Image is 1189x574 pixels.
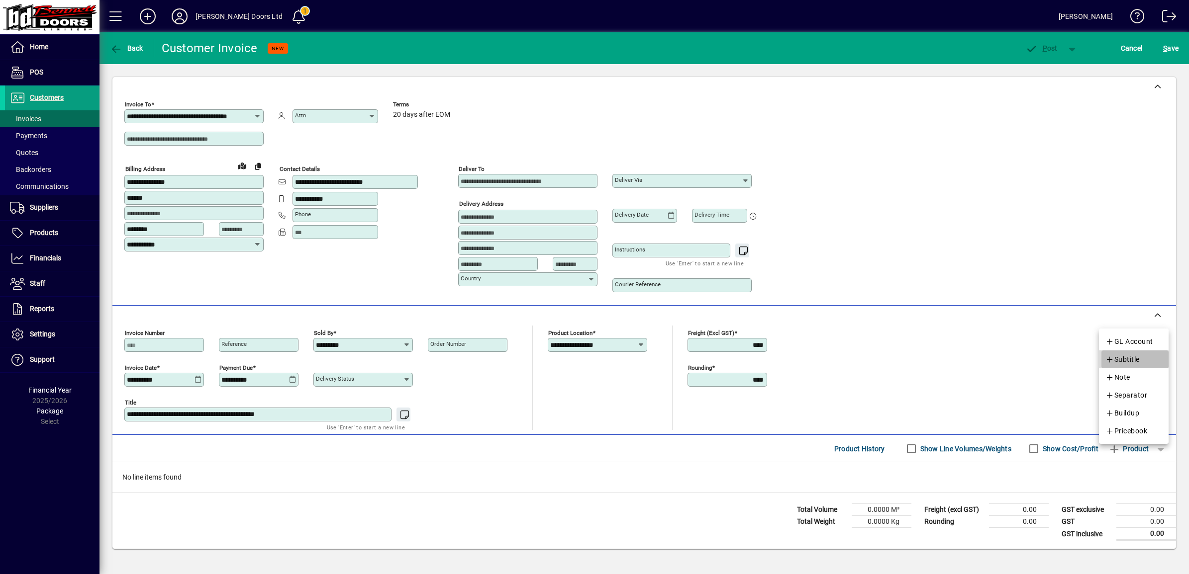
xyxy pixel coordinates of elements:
[1099,422,1169,440] button: Pricebook
[1105,389,1147,401] span: Separator
[1105,425,1147,437] span: Pricebook
[1099,386,1169,404] button: Separator
[1105,335,1153,347] span: GL Account
[1105,371,1130,383] span: Note
[1105,407,1139,419] span: Buildup
[1099,350,1169,368] button: Subtitle
[1105,353,1140,365] span: Subtitle
[1099,404,1169,422] button: Buildup
[1099,332,1169,350] button: GL Account
[1099,368,1169,386] button: Note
